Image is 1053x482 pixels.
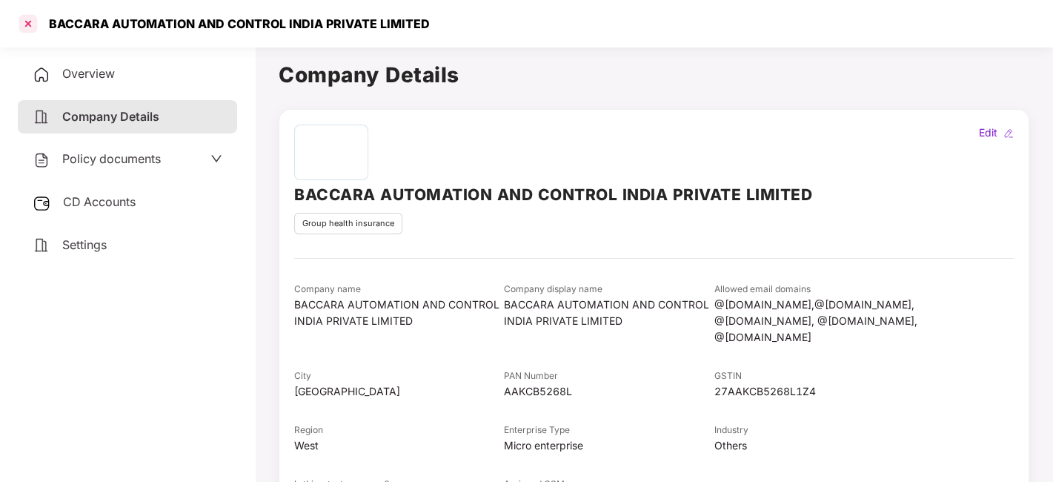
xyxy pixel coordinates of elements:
div: Company name [294,283,504,297]
div: 27AAKCB5268L1Z4 [714,383,923,400]
div: GSTIN [714,369,923,383]
img: svg+xml;base64,PHN2ZyB4bWxucz0iaHR0cDovL3d3dy53My5vcmcvMjAwMC9zdmciIHdpZHRoPSIyNCIgaGVpZ2h0PSIyNC... [33,237,50,254]
img: svg+xml;base64,PHN2ZyB4bWxucz0iaHR0cDovL3d3dy53My5vcmcvMjAwMC9zdmciIHdpZHRoPSIyNCIgaGVpZ2h0PSIyNC... [33,66,50,84]
img: svg+xml;base64,PHN2ZyB4bWxucz0iaHR0cDovL3d3dy53My5vcmcvMjAwMC9zdmciIHdpZHRoPSIyNCIgaGVpZ2h0PSIyNC... [33,108,50,126]
div: [GEOGRAPHIC_DATA] [294,383,504,400]
div: City [294,369,504,383]
img: editIcon [1003,128,1014,139]
span: down [210,153,222,165]
span: CD Accounts [63,194,136,209]
div: BACCARA AUTOMATION AND CONTROL INDIA PRIVATE LIMITED [504,297,714,329]
img: svg+xml;base64,PHN2ZyB4bWxucz0iaHR0cDovL3d3dy53My5vcmcvMjAwMC9zdmciIHdpZHRoPSIyNCIgaGVpZ2h0PSIyNC... [33,151,50,169]
div: Industry [714,423,923,438]
div: AAKCB5268L [504,383,714,400]
div: Company display name [504,283,714,297]
div: Region [294,423,504,438]
div: BACCARA AUTOMATION AND CONTROL INDIA PRIVATE LIMITED [40,16,430,31]
span: Policy documents [62,151,161,166]
div: BACCARA AUTOMATION AND CONTROL INDIA PRIVATE LIMITED [294,297,504,329]
div: Group health insurance [294,213,402,234]
div: West [294,438,504,454]
div: Allowed email domains [714,283,923,297]
span: Company Details [62,109,159,124]
span: Settings [62,237,107,252]
div: Enterprise Type [504,423,714,438]
img: svg+xml;base64,PHN2ZyB3aWR0aD0iMjUiIGhlaWdodD0iMjQiIHZpZXdCb3g9IjAgMCAyNSAyNCIgZmlsbD0ibm9uZSIgeG... [33,194,51,212]
h2: BACCARA AUTOMATION AND CONTROL INDIA PRIVATE LIMITED [294,182,812,207]
div: PAN Number [504,369,714,383]
span: Overview [62,66,115,81]
h1: Company Details [279,59,1029,91]
div: Micro enterprise [504,438,714,454]
div: Edit [976,125,1000,141]
div: @[DOMAIN_NAME],@[DOMAIN_NAME],@[DOMAIN_NAME], @[DOMAIN_NAME], @[DOMAIN_NAME] [714,297,923,346]
div: Others [714,438,923,454]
